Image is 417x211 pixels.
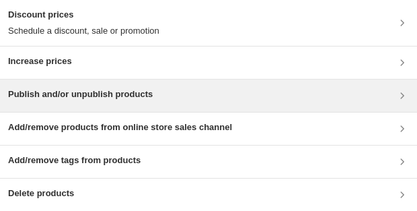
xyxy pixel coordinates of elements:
[8,55,72,68] h3: Increase prices
[8,121,232,134] h3: Add/remove products from online store sales channel
[8,88,153,101] h3: Publish and/or unpublish products
[8,187,74,200] h3: Delete products
[8,8,159,22] h3: Discount prices
[8,154,141,167] h3: Add/remove tags from products
[8,24,159,38] p: Schedule a discount, sale or promotion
